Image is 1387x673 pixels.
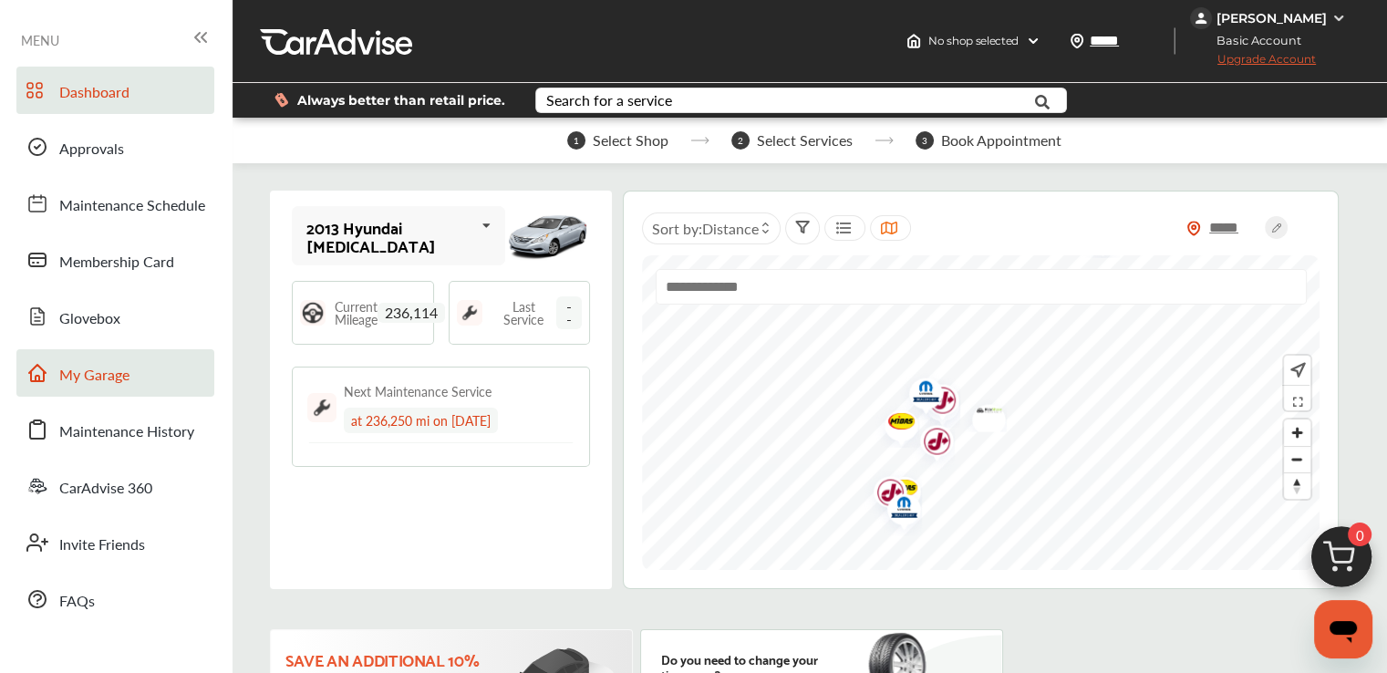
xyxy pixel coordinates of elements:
[1174,27,1175,55] img: header-divider.bc55588e.svg
[874,484,919,536] div: Map marker
[306,218,474,254] div: 2013 Hyundai [MEDICAL_DATA]
[1284,446,1310,472] button: Zoom out
[59,420,194,444] span: Maintenance History
[642,255,1320,570] canvas: Map
[59,533,145,557] span: Invite Friends
[1190,52,1316,75] span: Upgrade Account
[59,307,120,331] span: Glovebox
[16,293,214,340] a: Glovebox
[871,400,916,448] div: Map marker
[871,400,919,448] img: Midas+Logo_RGB.png
[860,467,908,524] img: logo-jiffylube.png
[505,204,590,268] img: mobile_8398_st0640_046.jpg
[16,236,214,284] a: Membership Card
[546,93,672,108] div: Search for a service
[1216,10,1327,26] div: [PERSON_NAME]
[307,442,574,443] img: border-line.da1032d4.svg
[16,349,214,397] a: My Garage
[1190,7,1212,29] img: jVpblrzwTbfkPYzPPzSLxeg0AAAAASUVORK5CYII=
[912,375,957,432] div: Map marker
[59,364,129,388] span: My Garage
[652,218,759,239] span: Sort by :
[875,137,894,144] img: stepper-arrow.e24c07c6.svg
[59,138,124,161] span: Approvals
[335,300,378,326] span: Current Mileage
[916,131,934,150] span: 3
[21,33,59,47] span: MENU
[285,649,494,669] p: Save an additional 10%
[874,484,922,536] img: logo-mopar.png
[895,368,941,420] div: Map marker
[378,303,445,323] span: 236,114
[906,416,952,473] div: Map marker
[1284,447,1310,472] span: Zoom out
[941,132,1061,149] span: Book Appointment
[1331,11,1346,26] img: WGsFRI8htEPBVLJbROoPRyZpYNWhNONpIPPETTm6eUC0GeLEiAAAAAElFTkSuQmCC
[906,34,921,48] img: header-home-logo.8d720a4f.svg
[16,462,214,510] a: CarAdvise 360
[344,382,492,400] div: Next Maintenance Service
[1284,419,1310,446] button: Zoom in
[1348,523,1371,546] span: 0
[874,467,919,514] div: Map marker
[16,123,214,171] a: Approvals
[928,34,1019,48] span: No shop selected
[702,218,759,239] span: Distance
[274,92,288,108] img: dollor_label_vector.a70140d1.svg
[59,251,174,274] span: Membership Card
[59,590,95,614] span: FAQs
[757,132,853,149] span: Select Services
[59,194,205,218] span: Maintenance Schedule
[297,94,505,107] span: Always better than retail price.
[731,131,750,150] span: 2
[59,477,152,501] span: CarAdvise 360
[690,137,709,144] img: stepper-arrow.e24c07c6.svg
[16,67,214,114] a: Dashboard
[593,132,668,149] span: Select Shop
[59,81,129,105] span: Dashboard
[556,296,582,329] span: --
[16,180,214,227] a: Maintenance Schedule
[1284,472,1310,499] button: Reset bearing to north
[895,368,944,420] img: logo-mopar.png
[1298,518,1385,606] img: cart_icon.3d0951e8.svg
[906,416,955,473] img: logo-jiffylube.png
[457,300,482,326] img: maintenance_logo
[16,575,214,623] a: FAQs
[860,467,906,524] div: Map marker
[1026,34,1040,48] img: header-down-arrow.9dd2ce7d.svg
[1192,31,1315,50] span: Basic Account
[492,300,557,326] span: Last Service
[958,395,1007,432] img: RSM_logo.png
[300,300,326,326] img: steering_logo
[1314,600,1372,658] iframe: Button to launch messaging window
[1287,360,1306,380] img: recenter.ce011a49.svg
[16,519,214,566] a: Invite Friends
[567,131,585,150] span: 1
[344,408,498,433] div: at 236,250 mi on [DATE]
[1186,221,1201,236] img: location_vector_orange.38f05af8.svg
[958,395,1004,432] div: Map marker
[16,406,214,453] a: Maintenance History
[1070,34,1084,48] img: location_vector.a44bc228.svg
[307,393,336,422] img: maintenance_logo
